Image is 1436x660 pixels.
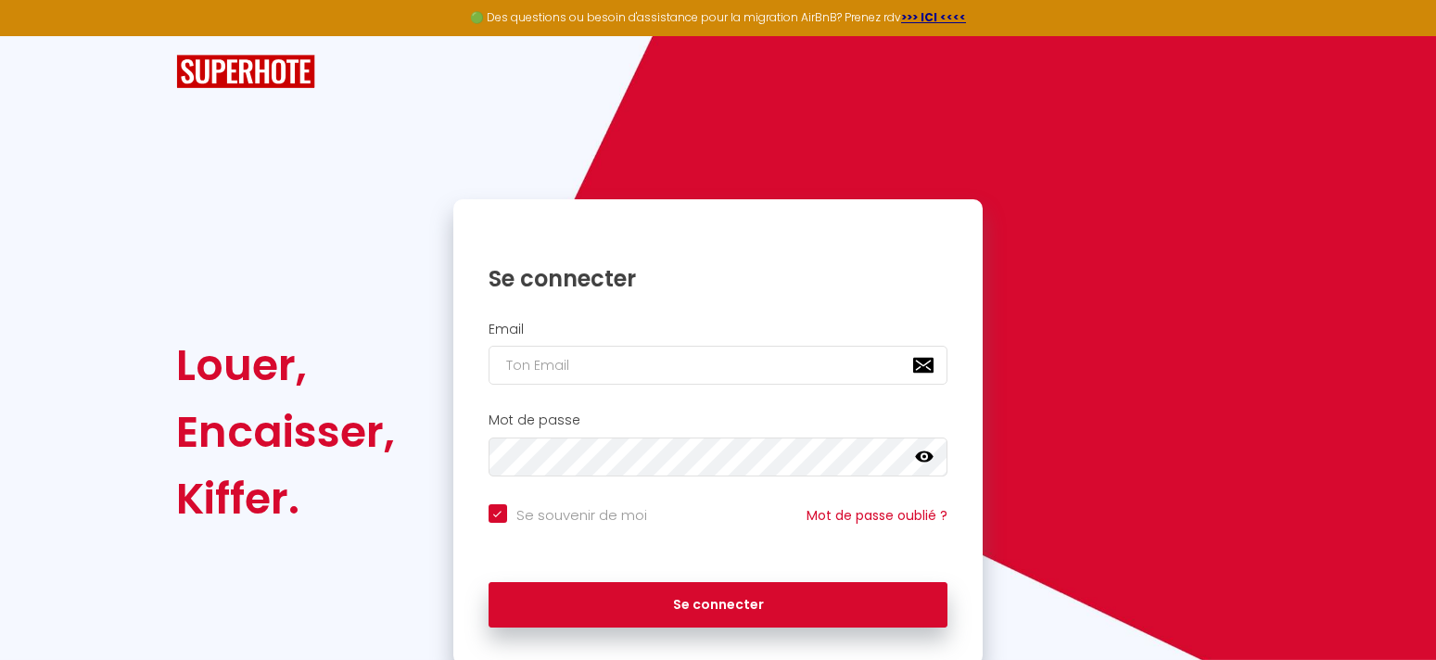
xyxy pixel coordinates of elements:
button: Se connecter [489,582,948,628]
img: SuperHote logo [176,55,315,89]
div: Louer, [176,332,395,399]
a: >>> ICI <<<< [901,9,966,25]
a: Mot de passe oublié ? [807,506,947,525]
h2: Mot de passe [489,412,948,428]
input: Ton Email [489,346,948,385]
div: Kiffer. [176,465,395,532]
div: Encaisser, [176,399,395,465]
h2: Email [489,322,948,337]
h1: Se connecter [489,264,948,293]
